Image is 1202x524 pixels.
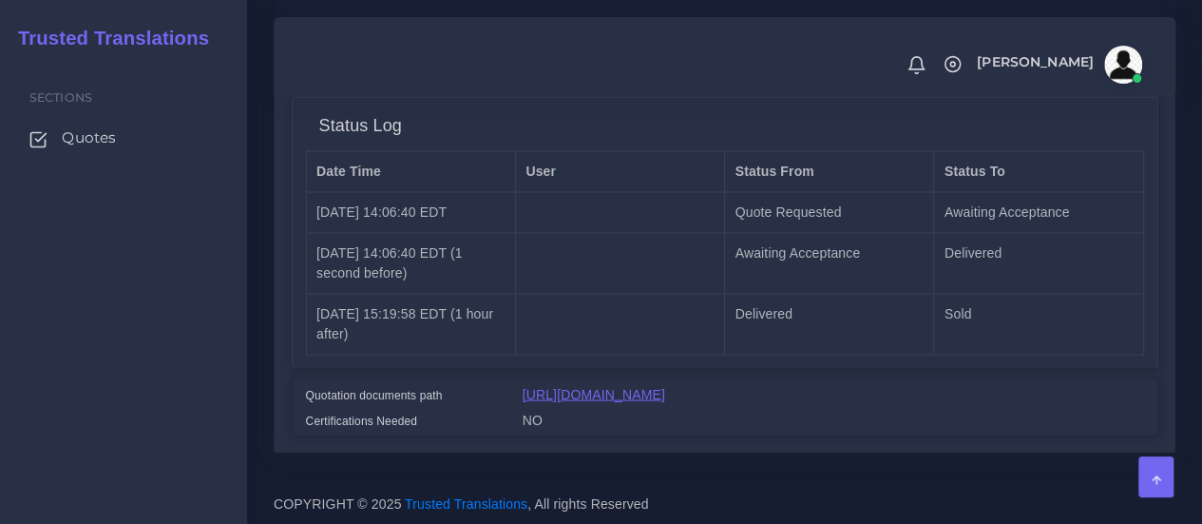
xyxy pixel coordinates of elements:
a: Trusted Translations [405,495,527,511]
td: Quote Requested [725,191,934,232]
a: Quotes [14,118,233,158]
a: [PERSON_NAME]avatar [967,46,1149,84]
td: [DATE] 15:19:58 EDT (1 hour after) [306,293,515,354]
td: [DATE] 14:06:40 EDT [306,191,515,232]
a: [URL][DOMAIN_NAME] [523,386,665,401]
a: Trusted Translations [5,23,209,54]
label: Certifications Needed [306,412,418,429]
td: Awaiting Acceptance [934,191,1143,232]
td: Delivered [725,293,934,354]
td: Sold [934,293,1143,354]
img: avatar [1104,46,1142,84]
th: Status To [934,150,1143,191]
h4: Status Log [319,116,402,137]
div: NO [508,410,1158,436]
span: Sections [29,90,92,105]
th: User [515,150,724,191]
span: COPYRIGHT © 2025 [274,494,649,514]
span: Quotes [62,127,116,148]
label: Quotation documents path [306,386,443,403]
th: Status From [725,150,934,191]
td: Awaiting Acceptance [725,232,934,293]
h2: Trusted Translations [5,27,209,49]
td: [DATE] 14:06:40 EDT (1 second before) [306,232,515,293]
td: Delivered [934,232,1143,293]
span: , All rights Reserved [527,494,648,514]
th: Date Time [306,150,515,191]
span: [PERSON_NAME] [977,55,1094,68]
